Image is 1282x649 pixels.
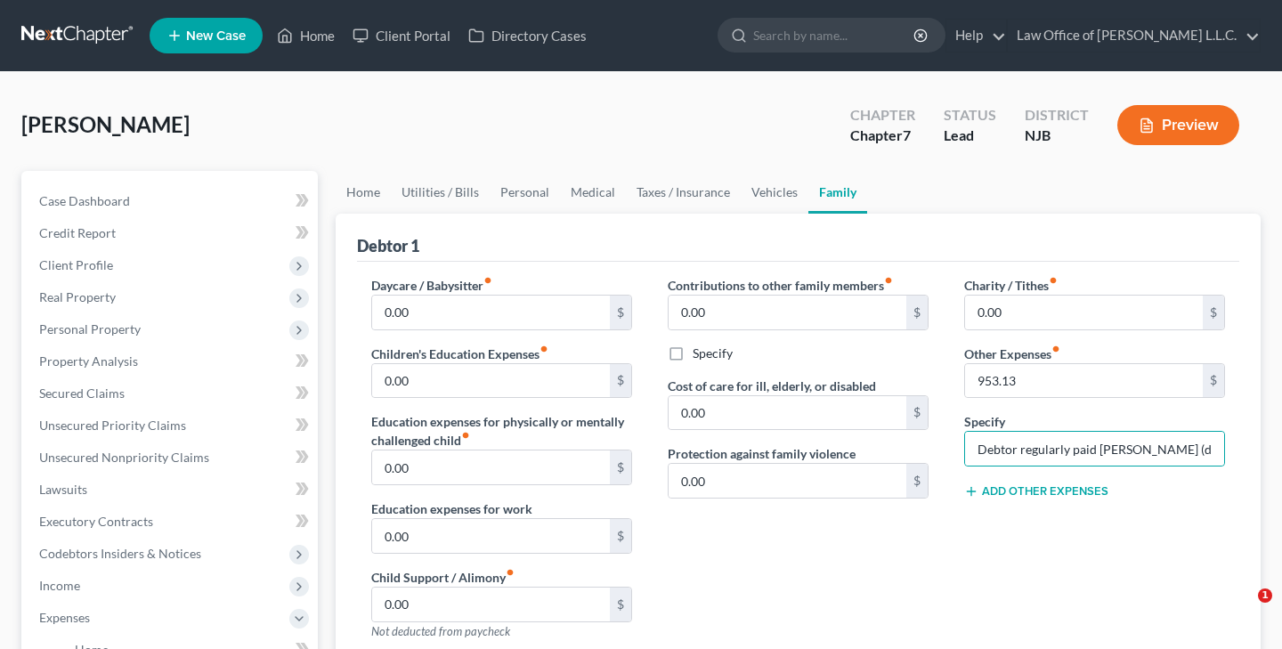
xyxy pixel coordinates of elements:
[344,20,459,52] a: Client Portal
[25,442,318,474] a: Unsecured Nonpriority Claims
[944,105,996,126] div: Status
[668,444,856,463] label: Protection against family violence
[21,111,190,137] span: [PERSON_NAME]
[459,20,596,52] a: Directory Cases
[1203,296,1224,329] div: $
[39,257,113,272] span: Client Profile
[669,296,906,329] input: --
[506,568,515,577] i: fiber_manual_record
[540,345,548,353] i: fiber_manual_record
[693,345,733,362] label: Specify
[1025,126,1089,146] div: NJB
[850,105,915,126] div: Chapter
[25,377,318,410] a: Secured Claims
[372,296,610,329] input: --
[25,185,318,217] a: Case Dashboard
[669,464,906,498] input: --
[1049,276,1058,285] i: fiber_manual_record
[964,412,1005,431] label: Specify
[560,171,626,214] a: Medical
[808,171,867,214] a: Family
[39,225,116,240] span: Credit Report
[1008,20,1260,52] a: Law Office of [PERSON_NAME] L.L.C.
[964,276,1058,295] label: Charity / Tithes
[668,276,893,295] label: Contributions to other family members
[610,588,631,621] div: $
[186,29,246,43] span: New Case
[39,321,141,337] span: Personal Property
[1258,588,1272,603] span: 1
[268,20,344,52] a: Home
[906,396,928,430] div: $
[965,296,1203,329] input: --
[903,126,911,143] span: 7
[964,345,1060,363] label: Other Expenses
[884,276,893,285] i: fiber_manual_record
[39,514,153,529] span: Executory Contracts
[1051,345,1060,353] i: fiber_manual_record
[371,412,632,450] label: Education expenses for physically or mentally challenged child
[372,450,610,484] input: --
[372,519,610,553] input: --
[753,19,916,52] input: Search by name...
[391,171,490,214] a: Utilities / Bills
[372,588,610,621] input: --
[1221,588,1264,631] iframe: Intercom live chat
[461,431,470,440] i: fiber_manual_record
[906,296,928,329] div: $
[964,484,1108,499] button: Add Other Expenses
[39,578,80,593] span: Income
[39,385,125,401] span: Secured Claims
[25,474,318,506] a: Lawsuits
[669,396,906,430] input: --
[483,276,492,285] i: fiber_manual_record
[25,345,318,377] a: Property Analysis
[371,499,532,518] label: Education expenses for work
[371,345,548,363] label: Children's Education Expenses
[1203,364,1224,398] div: $
[39,193,130,208] span: Case Dashboard
[39,289,116,304] span: Real Property
[25,506,318,538] a: Executory Contracts
[610,296,631,329] div: $
[626,171,741,214] a: Taxes / Insurance
[372,364,610,398] input: --
[25,410,318,442] a: Unsecured Priority Claims
[965,364,1203,398] input: --
[39,610,90,625] span: Expenses
[39,353,138,369] span: Property Analysis
[39,450,209,465] span: Unsecured Nonpriority Claims
[39,418,186,433] span: Unsecured Priority Claims
[39,546,201,561] span: Codebtors Insiders & Notices
[25,217,318,249] a: Credit Report
[965,432,1224,466] input: Specify...
[371,568,515,587] label: Child Support / Alimony
[610,450,631,484] div: $
[371,276,492,295] label: Daycare / Babysitter
[610,364,631,398] div: $
[610,519,631,553] div: $
[946,20,1006,52] a: Help
[371,624,510,638] span: Not deducted from paycheck
[668,377,876,395] label: Cost of care for ill, elderly, or disabled
[944,126,996,146] div: Lead
[39,482,87,497] span: Lawsuits
[336,171,391,214] a: Home
[490,171,560,214] a: Personal
[741,171,808,214] a: Vehicles
[906,464,928,498] div: $
[357,235,419,256] div: Debtor 1
[850,126,915,146] div: Chapter
[1117,105,1239,145] button: Preview
[1025,105,1089,126] div: District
